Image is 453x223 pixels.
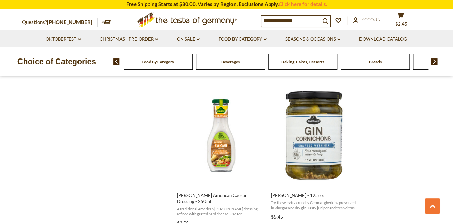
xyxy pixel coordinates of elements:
[281,59,324,64] a: Baking, Cakes, Desserts
[176,90,266,181] img: Kuehne American Caesar Dressing
[279,1,327,7] a: Click here for details.
[218,36,267,43] a: Food By Category
[353,16,383,24] a: Account
[22,18,98,27] p: Questions?
[271,214,283,220] span: $5.45
[362,17,383,22] span: Account
[46,36,81,43] a: Oktoberfest
[285,36,340,43] a: Seasons & Occasions
[395,21,407,27] span: $2.45
[271,192,359,198] span: [PERSON_NAME] - 12.5 oz
[142,59,174,64] a: Food By Category
[221,59,240,64] a: Beverages
[177,36,200,43] a: On Sale
[100,36,158,43] a: Christmas - PRE-ORDER
[177,192,265,205] span: [PERSON_NAME] American Caesar Dressing - 250ml
[113,58,120,65] img: previous arrow
[270,84,360,222] a: Kuehne Gin Cornichons - 12.5 oz
[369,59,381,64] a: Breads
[177,206,265,217] span: A traditional American [PERSON_NAME] dressing refined with grated hard cheese. Use for [PERSON_NA...
[47,19,93,25] a: [PHONE_NUMBER]
[271,200,359,211] span: Try these extra crunchy German gherkins preserved in vinegar and dry gin. Tasty juniper and fresh...
[359,36,407,43] a: Download Catalog
[391,12,411,29] button: $2.45
[431,58,438,65] img: next arrow
[270,90,360,181] img: Kuehne Gin Cornichons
